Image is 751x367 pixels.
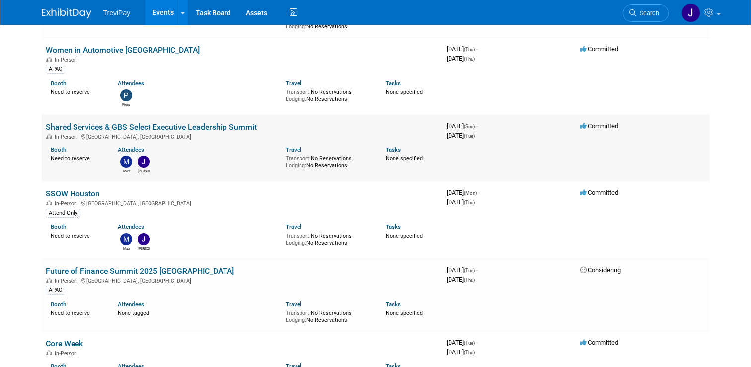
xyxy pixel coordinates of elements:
[120,168,133,174] div: Max Almerico
[118,223,144,230] a: Attendees
[286,301,301,308] a: Travel
[118,301,144,308] a: Attendees
[46,122,257,132] a: Shared Services & GBS Select Executive Leadership Summit
[286,147,301,153] a: Travel
[286,231,372,246] div: No Reservations No Reservations
[118,147,144,153] a: Attendees
[55,134,80,140] span: In-Person
[386,155,423,162] span: None specified
[46,278,52,283] img: In-Person Event
[580,189,618,196] span: Committed
[476,45,478,53] span: -
[55,278,80,284] span: In-Person
[286,155,311,162] span: Transport:
[138,168,150,174] div: Jon Loveless
[447,132,475,139] span: [DATE]
[476,266,478,274] span: -
[51,301,66,308] a: Booth
[447,55,475,62] span: [DATE]
[138,245,150,251] div: Jon Loveless
[464,124,475,129] span: (Sun)
[386,310,423,316] span: None specified
[55,57,80,63] span: In-Person
[447,189,480,196] span: [DATE]
[138,233,150,245] img: Jon Loveless
[464,268,475,273] span: (Tue)
[623,4,669,22] a: Search
[447,348,475,356] span: [DATE]
[51,231,103,240] div: Need to reserve
[46,339,83,348] a: Core Week
[51,87,103,96] div: Need to reserve
[51,80,66,87] a: Booth
[580,122,618,130] span: Committed
[286,223,301,230] a: Travel
[55,350,80,357] span: In-Person
[476,122,478,130] span: -
[636,9,659,17] span: Search
[286,240,306,246] span: Lodging:
[447,276,475,283] span: [DATE]
[120,233,132,245] img: Max Almerico
[46,132,439,140] div: [GEOGRAPHIC_DATA], [GEOGRAPHIC_DATA]
[46,189,100,198] a: SSOW Houston
[103,9,131,17] span: TreviPay
[138,156,150,168] img: Jon Loveless
[46,200,52,205] img: In-Person Event
[386,233,423,239] span: None specified
[46,209,80,218] div: Attend Only
[286,310,311,316] span: Transport:
[51,223,66,230] a: Booth
[120,156,132,168] img: Max Almerico
[286,96,306,102] span: Lodging:
[46,65,65,73] div: APAC
[447,122,478,130] span: [DATE]
[478,189,480,196] span: -
[464,277,475,283] span: (Thu)
[286,308,372,323] div: No Reservations No Reservations
[386,223,401,230] a: Tasks
[386,301,401,308] a: Tasks
[46,266,234,276] a: Future of Finance Summit 2025 [GEOGRAPHIC_DATA]
[42,8,91,18] img: ExhibitDay
[386,89,423,95] span: None specified
[386,147,401,153] a: Tasks
[447,339,478,346] span: [DATE]
[51,147,66,153] a: Booth
[580,45,618,53] span: Committed
[681,3,700,22] img: Jim Salerno
[286,233,311,239] span: Transport:
[46,45,200,55] a: Women in Automotive [GEOGRAPHIC_DATA]
[386,80,401,87] a: Tasks
[286,317,306,323] span: Lodging:
[51,308,103,317] div: Need to reserve
[46,57,52,62] img: In-Person Event
[464,133,475,139] span: (Tue)
[55,200,80,207] span: In-Person
[120,101,133,107] div: Piers Gorman
[286,162,306,169] span: Lodging:
[46,134,52,139] img: In-Person Event
[286,80,301,87] a: Travel
[286,89,311,95] span: Transport:
[447,198,475,206] span: [DATE]
[51,153,103,162] div: Need to reserve
[118,80,144,87] a: Attendees
[464,350,475,355] span: (Thu)
[447,45,478,53] span: [DATE]
[464,47,475,52] span: (Thu)
[120,89,132,101] img: Piers Gorman
[580,339,618,346] span: Committed
[46,286,65,294] div: APAC
[464,200,475,205] span: (Thu)
[286,153,372,169] div: No Reservations No Reservations
[286,87,372,102] div: No Reservations No Reservations
[476,339,478,346] span: -
[120,245,133,251] div: Max Almerico
[464,56,475,62] span: (Thu)
[447,266,478,274] span: [DATE]
[286,23,306,30] span: Lodging:
[580,266,621,274] span: Considering
[46,350,52,355] img: In-Person Event
[46,199,439,207] div: [GEOGRAPHIC_DATA], [GEOGRAPHIC_DATA]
